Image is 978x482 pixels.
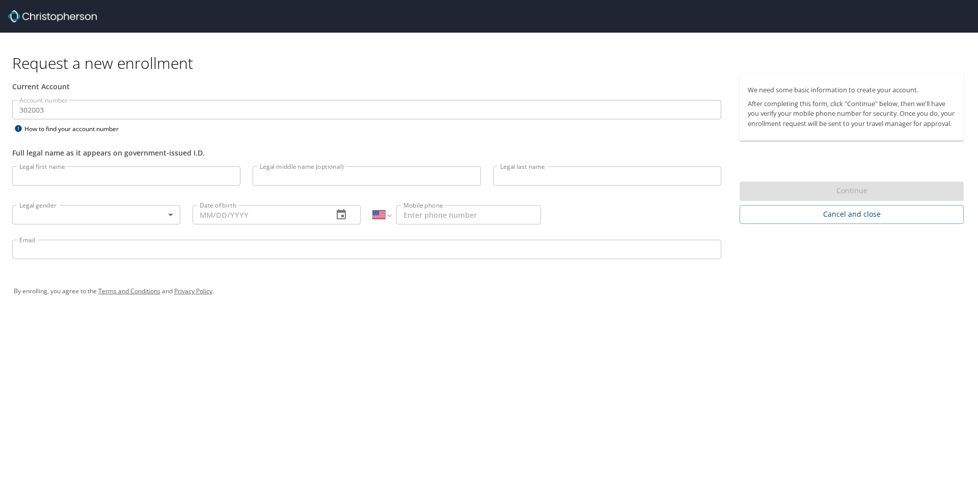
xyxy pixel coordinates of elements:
h1: Request a new enrollment [12,53,972,73]
p: We need some basic information to create your account. [748,85,956,95]
div: By enrolling, you agree to the and . [14,278,964,304]
a: Terms and Conditions [98,287,160,295]
p: After completing this form, click "Continue" below, then we'll have you verify your mobile phone ... [748,99,956,129]
input: MM/DD/YYYY [193,205,325,224]
div: ​ [12,205,180,224]
img: cbt logo [8,10,97,22]
div: Current Account [12,81,721,92]
input: Enter phone number [396,205,541,224]
div: How to find your account number [12,122,140,135]
button: Cancel and close [740,205,964,224]
span: Cancel and close [748,208,956,221]
a: Privacy Policy [174,287,212,295]
div: Full legal name as it appears on government-issued I.D. [12,147,721,158]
